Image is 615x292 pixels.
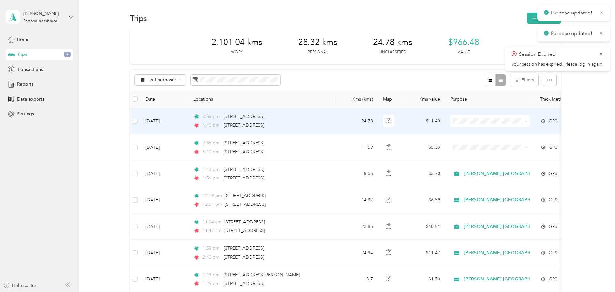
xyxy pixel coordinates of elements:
span: 3:56 pm [202,113,221,120]
span: [STREET_ADDRESS] [224,246,264,251]
span: GPS [549,196,557,204]
td: $5.33 [400,134,445,161]
span: 11:47 am [202,227,221,234]
td: $11.47 [400,240,445,266]
span: $966.48 [448,37,479,47]
th: Track Method [535,90,580,108]
span: 2:40 pm [202,254,221,261]
span: 3:10 pm [202,148,221,155]
td: [DATE] [140,187,188,213]
span: [STREET_ADDRESS] [224,140,264,146]
p: Personal [308,49,328,55]
span: [STREET_ADDRESS] [224,122,264,128]
span: Transactions [17,66,43,73]
span: [PERSON_NAME] [GEOGRAPHIC_DATA] [464,223,551,230]
td: 24.94 [336,240,378,266]
p: Purpose updated! [551,9,594,17]
span: 12:51 pm [202,201,222,208]
td: [DATE] [140,134,188,161]
span: 1:25 pm [202,280,221,287]
td: 8.05 [336,161,378,187]
td: [DATE] [140,108,188,134]
div: [PERSON_NAME] [23,10,63,17]
span: [STREET_ADDRESS][PERSON_NAME] [224,272,300,278]
span: 24.78 kms [373,37,412,47]
span: GPS [549,276,557,283]
span: [STREET_ADDRESS] [224,114,264,119]
span: [PERSON_NAME] [GEOGRAPHIC_DATA] [464,170,551,177]
span: GPS [549,223,557,230]
th: Map [378,90,400,108]
span: [STREET_ADDRESS] [224,281,264,286]
span: 1:19 pm [202,271,221,279]
p: Value [458,49,470,55]
td: $10.51 [400,213,445,240]
td: 24.78 [336,108,378,134]
span: GPS [549,249,557,256]
p: Session Expired [519,50,594,58]
span: Trips [17,51,27,58]
th: Date [140,90,188,108]
span: GPS [549,118,557,125]
span: [STREET_ADDRESS] [224,149,264,154]
span: [STREET_ADDRESS] [224,167,264,172]
button: New trip [527,13,561,24]
th: Purpose [445,90,535,108]
p: Your session has expired. Please log in again. [512,62,603,67]
button: Help center [4,282,36,289]
span: 2:36 pm [202,139,221,146]
p: Purpose updated! [551,30,594,38]
span: 4 [64,52,71,57]
th: Kms value [400,90,445,108]
span: 1:56 pm [202,175,221,182]
span: 28.32 kms [298,37,337,47]
td: $6.59 [400,187,445,213]
td: [DATE] [140,161,188,187]
span: [STREET_ADDRESS] [224,254,264,260]
span: 1:40 pm [202,166,221,173]
td: $3.70 [400,161,445,187]
span: [STREET_ADDRESS] [224,219,265,225]
p: Work [231,49,243,55]
span: 4:40 pm [202,122,221,129]
button: Filters [510,74,538,86]
td: $11.40 [400,108,445,134]
td: 22.85 [336,213,378,240]
span: Home [17,36,29,43]
span: All purposes [150,78,177,82]
span: Reports [17,81,33,88]
span: [PERSON_NAME] [GEOGRAPHIC_DATA] [464,196,551,204]
div: Personal dashboard [23,19,58,23]
iframe: Everlance-gr Chat Button Frame [579,256,615,292]
td: 11.59 [336,134,378,161]
span: 2,101.04 kms [211,37,262,47]
span: [STREET_ADDRESS] [224,228,265,233]
td: 14.32 [336,187,378,213]
span: [STREET_ADDRESS] [225,193,266,198]
span: 11:04 am [202,219,221,226]
span: 12:19 pm [202,192,222,199]
span: [PERSON_NAME] [GEOGRAPHIC_DATA] [464,276,551,283]
span: 1:53 pm [202,245,221,252]
span: GPS [549,144,557,151]
td: [DATE] [140,213,188,240]
th: Locations [188,90,336,108]
p: Unclassified [379,49,406,55]
span: [STREET_ADDRESS] [225,202,266,207]
span: [STREET_ADDRESS] [224,175,264,181]
span: Settings [17,111,34,117]
span: Data exports [17,96,44,103]
span: GPS [549,170,557,177]
h1: Trips [130,15,147,21]
th: Kms (kms) [336,90,378,108]
span: [PERSON_NAME] [GEOGRAPHIC_DATA] [464,249,551,256]
td: [DATE] [140,240,188,266]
